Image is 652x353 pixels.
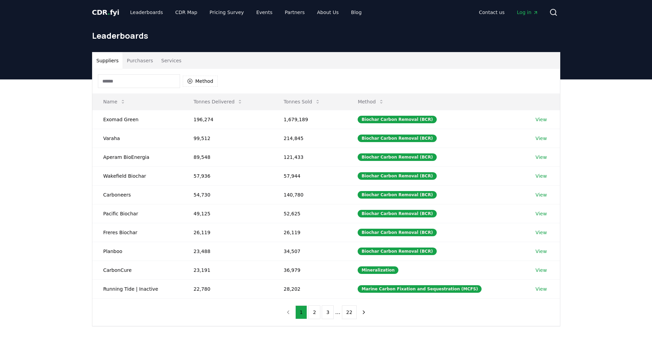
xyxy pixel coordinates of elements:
[273,279,347,298] td: 28,202
[183,185,273,204] td: 54,730
[358,172,436,180] div: Biochar Carbon Removal (BCR)
[183,76,218,87] button: Method
[273,185,347,204] td: 140,780
[107,8,110,16] span: .
[536,154,547,161] a: View
[273,110,347,129] td: 1,679,189
[92,8,119,16] span: CDR fyi
[311,6,344,18] a: About Us
[92,261,183,279] td: CarbonCure
[536,248,547,255] a: View
[183,223,273,242] td: 26,119
[170,6,203,18] a: CDR Map
[358,229,436,236] div: Biochar Carbon Removal (BCR)
[92,223,183,242] td: Freres Biochar
[183,261,273,279] td: 23,191
[352,95,389,109] button: Method
[358,153,436,161] div: Biochar Carbon Removal (BCR)
[358,116,436,123] div: Biochar Carbon Removal (BCR)
[92,30,560,41] h1: Leaderboards
[92,52,123,69] button: Suppliers
[273,204,347,223] td: 52,625
[322,305,334,319] button: 3
[92,148,183,166] td: Aperam BioEnergia
[536,191,547,198] a: View
[92,166,183,185] td: Wakefield Biochar
[473,6,544,18] nav: Main
[188,95,248,109] button: Tonnes Delivered
[536,116,547,123] a: View
[308,305,320,319] button: 2
[273,166,347,185] td: 57,944
[183,204,273,223] td: 49,125
[98,95,131,109] button: Name
[279,6,310,18] a: Partners
[183,166,273,185] td: 57,936
[342,305,357,319] button: 22
[123,52,157,69] button: Purchasers
[183,279,273,298] td: 22,780
[183,129,273,148] td: 99,512
[92,204,183,223] td: Pacific Biochar
[273,261,347,279] td: 36,979
[273,148,347,166] td: 121,433
[358,248,436,255] div: Biochar Carbon Removal (BCR)
[358,305,370,319] button: next page
[251,6,278,18] a: Events
[346,6,367,18] a: Blog
[536,173,547,179] a: View
[358,191,436,199] div: Biochar Carbon Removal (BCR)
[273,242,347,261] td: 34,507
[517,9,538,16] span: Log in
[92,279,183,298] td: Running Tide | Inactive
[125,6,168,18] a: Leaderboards
[204,6,249,18] a: Pricing Survey
[92,8,119,17] a: CDR.fyi
[92,129,183,148] td: Varaha
[536,286,547,292] a: View
[536,210,547,217] a: View
[358,266,398,274] div: Mineralization
[536,135,547,142] a: View
[92,110,183,129] td: Exomad Green
[358,285,482,293] div: Marine Carbon Fixation and Sequestration (MCFS)
[358,210,436,217] div: Biochar Carbon Removal (BCR)
[273,223,347,242] td: 26,119
[278,95,326,109] button: Tonnes Sold
[183,110,273,129] td: 196,274
[358,135,436,142] div: Biochar Carbon Removal (BCR)
[92,242,183,261] td: Planboo
[511,6,544,18] a: Log in
[295,305,307,319] button: 1
[92,185,183,204] td: Carboneers
[125,6,367,18] nav: Main
[335,308,340,316] li: ...
[536,267,547,274] a: View
[183,148,273,166] td: 89,548
[157,52,186,69] button: Services
[273,129,347,148] td: 214,845
[536,229,547,236] a: View
[473,6,510,18] a: Contact us
[183,242,273,261] td: 23,488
